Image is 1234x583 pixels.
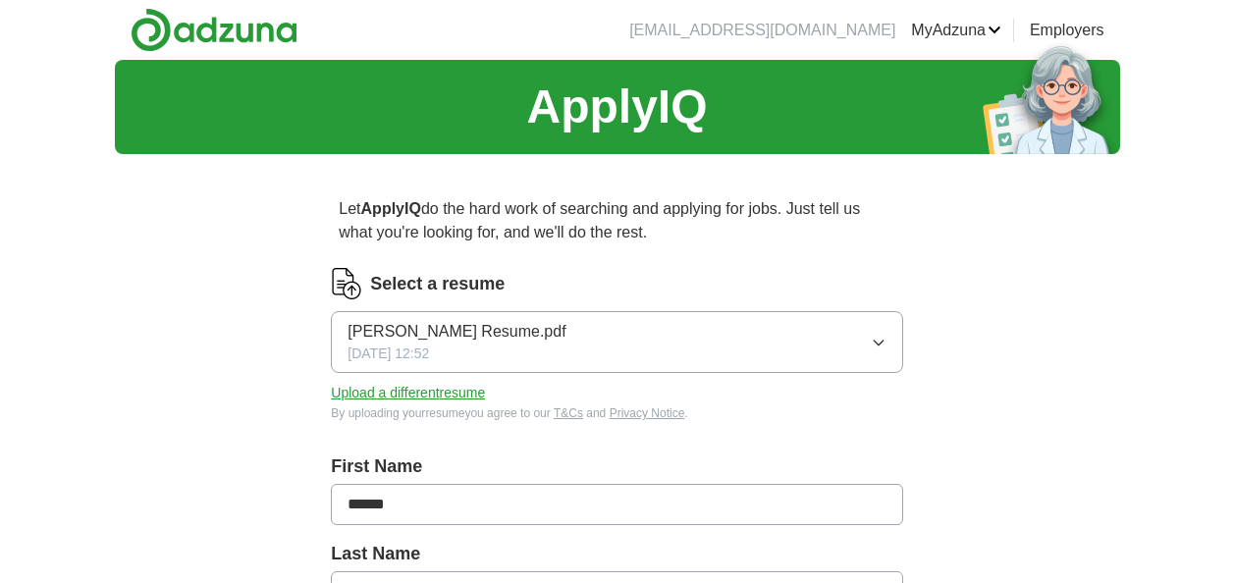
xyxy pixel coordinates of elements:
[331,404,902,422] div: By uploading your resume you agree to our and .
[331,311,902,373] button: [PERSON_NAME] Resume.pdf[DATE] 12:52
[361,200,421,217] strong: ApplyIQ
[348,344,429,364] span: [DATE] 12:52
[131,8,297,52] img: Adzuna logo
[331,268,362,299] img: CV Icon
[629,19,895,42] li: [EMAIL_ADDRESS][DOMAIN_NAME]
[1030,19,1104,42] a: Employers
[370,271,505,297] label: Select a resume
[331,453,902,480] label: First Name
[554,406,583,420] a: T&Cs
[331,541,902,567] label: Last Name
[348,320,565,344] span: [PERSON_NAME] Resume.pdf
[610,406,685,420] a: Privacy Notice
[911,19,1001,42] a: MyAdzuna
[526,72,707,142] h1: ApplyIQ
[331,383,485,403] button: Upload a differentresume
[331,189,902,252] p: Let do the hard work of searching and applying for jobs. Just tell us what you're looking for, an...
